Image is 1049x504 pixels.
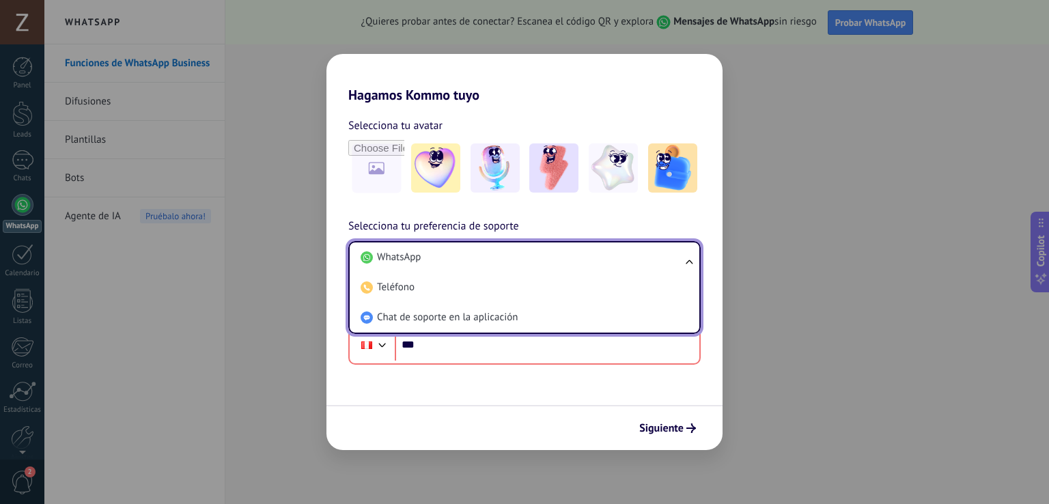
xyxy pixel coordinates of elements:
[377,311,518,324] span: Chat de soporte en la aplicación
[411,143,460,193] img: -1.jpeg
[648,143,697,193] img: -5.jpeg
[377,281,415,294] span: Teléfono
[529,143,578,193] img: -3.jpeg
[326,54,723,103] h2: Hagamos Kommo tuyo
[354,331,380,359] div: Peru: + 51
[471,143,520,193] img: -2.jpeg
[639,423,684,433] span: Siguiente
[377,251,421,264] span: WhatsApp
[633,417,702,440] button: Siguiente
[348,117,443,135] span: Selecciona tu avatar
[348,218,519,236] span: Selecciona tu preferencia de soporte
[589,143,638,193] img: -4.jpeg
